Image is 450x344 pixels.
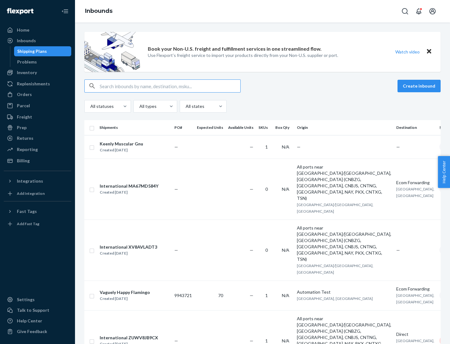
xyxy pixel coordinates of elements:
[100,189,158,195] div: Created [DATE]
[17,103,30,109] div: Parcel
[250,247,253,253] span: —
[17,38,36,44] div: Inbounds
[396,293,434,304] span: [GEOGRAPHIC_DATA], [GEOGRAPHIC_DATA]
[100,80,240,92] input: Search inbounds by name, destination, msku...
[265,186,268,192] span: 0
[399,5,411,18] button: Open Search Box
[394,120,437,135] th: Destination
[265,144,268,149] span: 1
[174,186,178,192] span: —
[17,221,39,226] div: Add Fast Tag
[396,144,400,149] span: —
[250,186,253,192] span: —
[4,36,71,46] a: Inbounds
[17,178,43,184] div: Integrations
[100,289,150,296] div: Vaguely Happy Flamingo
[282,293,289,298] span: N/A
[396,180,434,186] div: Ecom Forwarding
[396,286,434,292] div: Ecom Forwarding
[265,293,268,298] span: 1
[282,338,289,343] span: N/A
[17,307,49,313] div: Talk to Support
[14,46,72,56] a: Shipping Plans
[273,120,294,135] th: Box Qty
[174,338,178,343] span: —
[4,219,71,229] a: Add Fast Tag
[14,57,72,67] a: Problems
[297,296,373,301] span: [GEOGRAPHIC_DATA], [GEOGRAPHIC_DATA]
[85,8,112,14] a: Inbounds
[172,281,194,310] td: 9943721
[297,263,373,275] span: [GEOGRAPHIC_DATA]/[GEOGRAPHIC_DATA], [GEOGRAPHIC_DATA]
[397,80,441,92] button: Create inbound
[7,8,33,14] img: Flexport logo
[282,186,289,192] span: N/A
[4,101,71,111] a: Parcel
[4,68,71,78] a: Inventory
[4,133,71,143] a: Returns
[226,120,256,135] th: Available Units
[174,247,178,253] span: —
[294,120,394,135] th: Origin
[4,305,71,315] a: Talk to Support
[282,144,289,149] span: N/A
[265,338,268,343] span: 1
[100,250,157,256] div: Created [DATE]
[100,335,158,341] div: International ZUWV8JB9CX
[194,120,226,135] th: Expected Units
[4,25,71,35] a: Home
[391,47,424,56] button: Watch video
[97,120,172,135] th: Shipments
[100,244,157,250] div: International XV8AVLADT3
[59,5,71,18] button: Close Navigation
[17,146,38,153] div: Reporting
[17,114,32,120] div: Freight
[17,318,42,324] div: Help Center
[297,144,301,149] span: —
[17,59,37,65] div: Problems
[256,120,273,135] th: SKUs
[17,135,33,141] div: Returns
[17,91,32,98] div: Orders
[412,5,425,18] button: Open notifications
[148,45,322,53] p: Book your Non-U.S. freight and fulfillment services in one streamlined flow.
[4,176,71,186] button: Integrations
[100,183,158,189] div: International MA67MD584Y
[282,247,289,253] span: N/A
[172,120,194,135] th: PO#
[297,289,391,295] div: Automation Test
[100,296,150,302] div: Created [DATE]
[396,247,400,253] span: —
[426,5,439,18] button: Open account menu
[425,47,433,56] button: Close
[17,48,47,54] div: Shipping Plans
[17,328,47,335] div: Give Feedback
[297,202,373,214] span: [GEOGRAPHIC_DATA]/[GEOGRAPHIC_DATA], [GEOGRAPHIC_DATA]
[4,206,71,216] button: Fast Tags
[17,296,35,303] div: Settings
[17,124,27,131] div: Prep
[4,89,71,99] a: Orders
[438,156,450,188] span: Help Center
[250,293,253,298] span: —
[148,52,338,58] p: Use Flexport’s freight service to import your products directly from your Non-U.S. supplier or port.
[218,293,223,298] span: 70
[250,144,253,149] span: —
[396,187,434,198] span: [GEOGRAPHIC_DATA], [GEOGRAPHIC_DATA]
[297,164,391,201] div: All ports near [GEOGRAPHIC_DATA]/[GEOGRAPHIC_DATA], [GEOGRAPHIC_DATA] (CNBZG, [GEOGRAPHIC_DATA], ...
[250,338,253,343] span: —
[17,158,30,164] div: Billing
[4,295,71,305] a: Settings
[17,69,37,76] div: Inventory
[17,208,37,215] div: Fast Tags
[174,144,178,149] span: —
[100,141,143,147] div: Keenly Muscular Gnu
[17,27,29,33] div: Home
[4,316,71,326] a: Help Center
[80,2,117,20] ol: breadcrumbs
[4,144,71,154] a: Reporting
[4,156,71,166] a: Billing
[4,123,71,133] a: Prep
[17,81,50,87] div: Replenishments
